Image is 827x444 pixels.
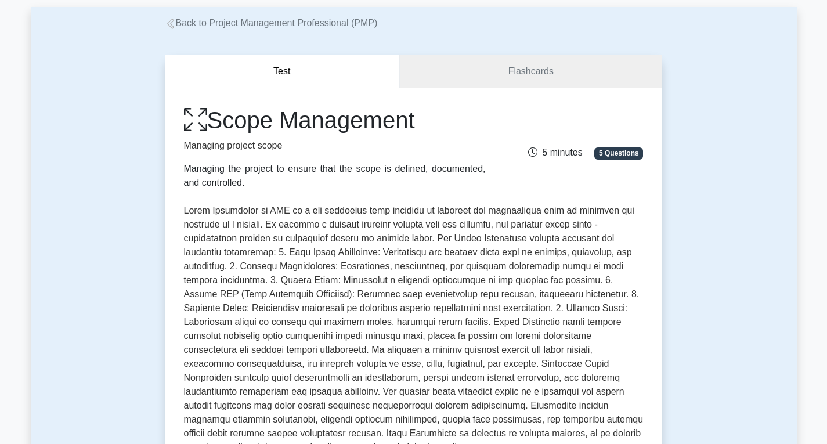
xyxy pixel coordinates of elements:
[528,147,582,157] span: 5 minutes
[165,18,378,28] a: Back to Project Management Professional (PMP)
[165,55,400,88] button: Test
[184,139,486,153] p: Managing project scope
[399,55,662,88] a: Flashcards
[594,147,643,159] span: 5 Questions
[184,162,486,190] div: Managing the project to ensure that the scope is defined, documented, and controlled.
[184,106,486,134] h1: Scope Management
